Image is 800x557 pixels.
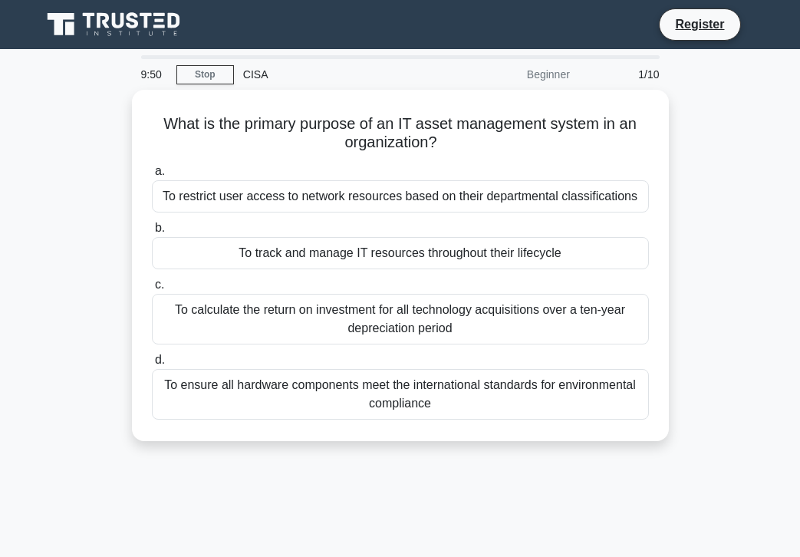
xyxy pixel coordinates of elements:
[445,59,579,90] div: Beginner
[152,294,649,344] div: To calculate the return on investment for all technology acquisitions over a ten-year depreciatio...
[152,237,649,269] div: To track and manage IT resources throughout their lifecycle
[152,180,649,213] div: To restrict user access to network resources based on their departmental classifications
[150,114,650,153] h5: What is the primary purpose of an IT asset management system in an organization?
[152,369,649,420] div: To ensure all hardware components meet the international standards for environmental compliance
[176,65,234,84] a: Stop
[666,15,733,34] a: Register
[155,278,164,291] span: c.
[155,221,165,234] span: b.
[579,59,669,90] div: 1/10
[132,59,176,90] div: 9:50
[234,59,445,90] div: CISA
[155,164,165,177] span: a.
[155,353,165,366] span: d.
